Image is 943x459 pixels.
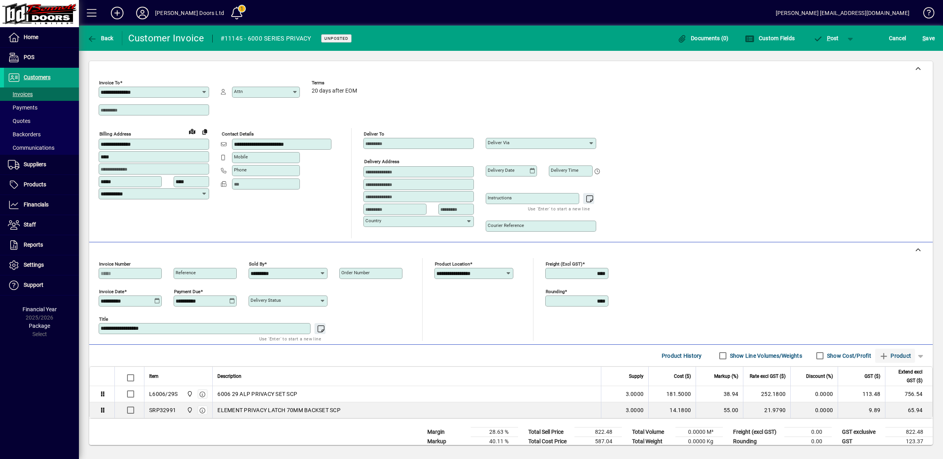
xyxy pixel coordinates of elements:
[662,349,702,362] span: Product History
[574,437,622,446] td: 587.04
[885,427,933,437] td: 822.48
[714,372,738,381] span: Markup (%)
[677,35,729,41] span: Documents (0)
[99,80,120,85] mat-label: Invoice To
[4,175,79,195] a: Products
[24,221,36,228] span: Staff
[471,437,518,446] td: 40.11 %
[105,6,130,20] button: Add
[748,406,786,414] div: 21.9790
[85,31,116,45] button: Back
[234,154,248,160] mat-label: Mobile
[24,262,44,268] span: Settings
[185,390,194,398] span: Bennett Doors Ltd
[149,390,178,398] div: L6006/29S
[234,167,247,173] mat-label: Phone
[364,131,384,137] mat-label: Deliver To
[784,427,832,437] td: 0.00
[745,35,795,41] span: Custom Fields
[4,195,79,215] a: Financials
[198,125,211,138] button: Copy to Delivery address
[174,289,200,294] mat-label: Payment due
[341,270,370,275] mat-label: Order number
[864,372,880,381] span: GST ($)
[185,406,194,414] span: Bennett Doors Ltd
[176,270,196,275] mat-label: Reference
[324,36,348,41] span: Unposted
[4,255,79,275] a: Settings
[128,32,204,45] div: Customer Invoice
[917,2,933,27] a: Knowledge Base
[8,104,37,111] span: Payments
[648,402,696,418] td: 14.1800
[696,386,743,402] td: 38.94
[696,402,743,418] td: 55.00
[626,406,644,414] span: 3.0000
[4,275,79,295] a: Support
[628,427,675,437] td: Total Volume
[259,334,321,343] mat-hint: Use 'Enter' to start a new line
[729,437,784,446] td: Rounding
[879,349,911,362] span: Product
[551,167,578,173] mat-label: Delivery time
[675,31,731,45] button: Documents (0)
[365,218,381,223] mat-label: Country
[8,131,41,138] span: Backorders
[675,437,723,446] td: 0.0000 Kg
[838,427,885,437] td: GST exclusive
[217,372,241,381] span: Description
[887,31,908,45] button: Cancel
[890,368,922,385] span: Extend excl GST ($)
[546,261,582,267] mat-label: Freight (excl GST)
[838,437,885,446] td: GST
[24,201,49,208] span: Financials
[674,372,691,381] span: Cost ($)
[524,437,574,446] td: Total Cost Price
[24,74,51,80] span: Customers
[4,141,79,154] a: Communications
[24,282,43,288] span: Support
[922,35,926,41] span: S
[790,402,838,418] td: 0.0000
[659,349,705,363] button: Product History
[8,118,30,124] span: Quotes
[574,427,622,437] td: 822.48
[4,128,79,141] a: Backorders
[8,145,54,151] span: Communications
[784,437,832,446] td: 0.00
[4,155,79,175] a: Suppliers
[626,390,644,398] span: 3.0000
[546,289,565,294] mat-label: Rounding
[155,7,224,19] div: [PERSON_NAME] Doors Ltd
[186,125,198,138] a: View on map
[875,349,915,363] button: Product
[528,204,590,213] mat-hint: Use 'Enter' to start a new line
[217,406,341,414] span: ELEMENT PRIVACY LATCH 70MM BACKSET SCP
[748,390,786,398] div: 252.1800
[4,101,79,114] a: Payments
[312,80,359,85] span: Terms
[29,323,50,329] span: Package
[648,386,696,402] td: 181.5000
[234,89,243,94] mat-label: Attn
[750,372,786,381] span: Rate excl GST ($)
[488,167,515,173] mat-label: Delivery date
[251,297,281,303] mat-label: Delivery status
[922,32,935,45] span: ave
[24,34,38,40] span: Home
[24,161,46,167] span: Suppliers
[24,181,46,188] span: Products
[221,32,311,45] div: #11145 - 6000 SERIES PRIVACY
[79,31,122,45] app-page-header-button: Back
[99,289,124,294] mat-label: Invoice date
[743,31,797,45] button: Custom Fields
[4,48,79,67] a: POS
[488,140,509,145] mat-label: Deliver via
[825,352,871,360] label: Show Cost/Profit
[99,316,108,322] mat-label: Title
[488,223,524,228] mat-label: Courier Reference
[813,35,839,41] span: ost
[24,54,34,60] span: POS
[217,390,297,398] span: 6006 29 ALP PRIVACY SET SCP
[838,402,885,418] td: 9.89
